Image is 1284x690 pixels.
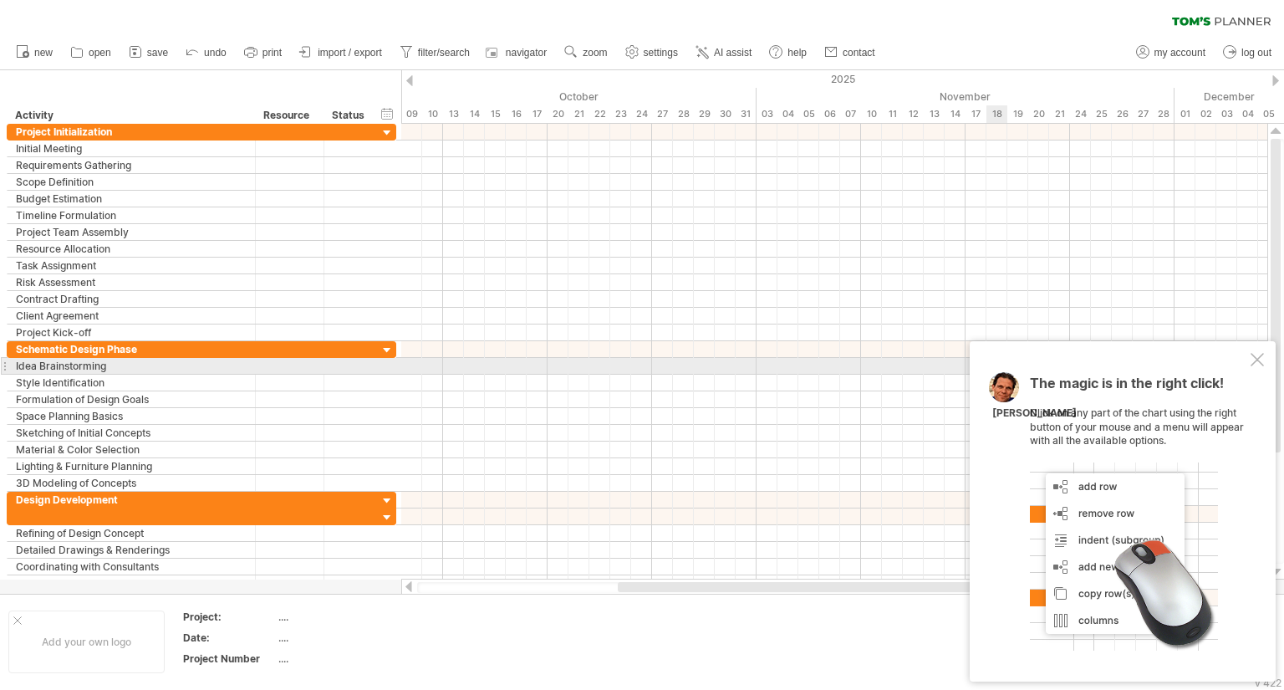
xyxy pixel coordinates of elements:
[418,47,470,59] span: filter/search
[16,542,247,558] div: Detailed Drawings & Renderings
[12,42,58,64] a: new
[8,611,165,673] div: Add your own logo
[183,631,275,645] div: Date:
[992,406,1077,421] div: [PERSON_NAME]
[16,308,247,324] div: Client Agreement
[945,105,966,123] div: Friday, 14 November 2025
[1154,105,1174,123] div: Friday, 28 November 2025
[181,42,232,64] a: undo
[16,341,247,357] div: Schematic Design Phase
[1007,105,1028,123] div: Wednesday, 19 November 2025
[621,42,683,64] a: settings
[16,174,247,190] div: Scope Definition
[589,105,610,123] div: Wednesday, 22 October 2025
[16,141,247,156] div: Initial Meeting
[16,425,247,441] div: Sketching of Initial Concepts
[631,105,652,123] div: Friday, 24 October 2025
[691,42,757,64] a: AI assist
[1070,105,1091,123] div: Monday, 24 November 2025
[1030,375,1224,400] span: The magic is in the right click!
[1049,105,1070,123] div: Friday, 21 November 2025
[443,105,464,123] div: Monday, 13 October 2025
[16,358,247,374] div: Idea Brainstorming
[819,105,840,123] div: Thursday, 6 November 2025
[1091,105,1112,123] div: Tuesday, 25 November 2025
[183,610,275,624] div: Project:
[16,207,247,223] div: Timeline Formulation
[16,458,247,474] div: Lighting & Furniture Planning
[527,105,548,123] div: Friday, 17 October 2025
[777,105,798,123] div: Tuesday, 4 November 2025
[644,47,678,59] span: settings
[1241,47,1271,59] span: log out
[183,652,275,666] div: Project Number
[15,107,246,124] div: Activity
[16,274,247,290] div: Risk Assessment
[332,107,369,124] div: Status
[16,224,247,240] div: Project Team Assembly
[506,105,527,123] div: Thursday, 16 October 2025
[16,475,247,491] div: 3D Modeling of Concepts
[966,105,986,123] div: Monday, 17 November 2025
[506,47,547,59] span: navigator
[583,47,607,59] span: zoom
[483,42,552,64] a: navigator
[204,47,227,59] span: undo
[16,157,247,173] div: Requirements Gathering
[840,105,861,123] div: Friday, 7 November 2025
[278,610,419,624] div: ....
[652,105,673,123] div: Monday, 27 October 2025
[757,88,1174,105] div: November 2025
[610,105,631,123] div: Thursday, 23 October 2025
[1132,42,1210,64] a: my account
[1237,105,1258,123] div: Thursday, 4 December 2025
[16,559,247,575] div: Coordinating with Consultants
[16,241,247,257] div: Resource Allocation
[295,42,387,64] a: import / export
[16,442,247,457] div: Material & Color Selection
[924,105,945,123] div: Thursday, 13 November 2025
[401,105,422,123] div: Thursday, 9 October 2025
[263,107,314,124] div: Resource
[714,47,752,59] span: AI assist
[548,105,568,123] div: Monday, 20 October 2025
[1219,42,1276,64] a: log out
[16,291,247,307] div: Contract Drafting
[1028,105,1049,123] div: Thursday, 20 November 2025
[1195,105,1216,123] div: Tuesday, 2 December 2025
[1258,105,1279,123] div: Friday, 5 December 2025
[787,47,807,59] span: help
[66,42,116,64] a: open
[843,47,875,59] span: contact
[1112,105,1133,123] div: Wednesday, 26 November 2025
[736,105,757,123] div: Friday, 31 October 2025
[765,42,812,64] a: help
[694,105,715,123] div: Wednesday, 29 October 2025
[715,105,736,123] div: Thursday, 30 October 2025
[34,47,53,59] span: new
[16,124,247,140] div: Project Initialization
[16,191,247,207] div: Budget Estimation
[318,47,382,59] span: import / export
[798,105,819,123] div: Wednesday, 5 November 2025
[240,42,287,64] a: print
[16,492,247,508] div: Design Development
[757,105,777,123] div: Monday, 3 November 2025
[16,525,247,541] div: Refining of Design Concept
[1154,47,1205,59] span: my account
[16,391,247,407] div: Formulation of Design Goals
[861,105,882,123] div: Monday, 10 November 2025
[276,88,757,105] div: October 2025
[89,47,111,59] span: open
[1133,105,1154,123] div: Thursday, 27 November 2025
[1174,105,1195,123] div: Monday, 1 December 2025
[820,42,880,64] a: contact
[485,105,506,123] div: Wednesday, 15 October 2025
[1216,105,1237,123] div: Wednesday, 3 December 2025
[986,105,1007,123] div: Tuesday, 18 November 2025
[16,258,247,273] div: Task Assignment
[147,47,168,59] span: save
[882,105,903,123] div: Tuesday, 11 November 2025
[125,42,173,64] a: save
[16,375,247,391] div: Style Identification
